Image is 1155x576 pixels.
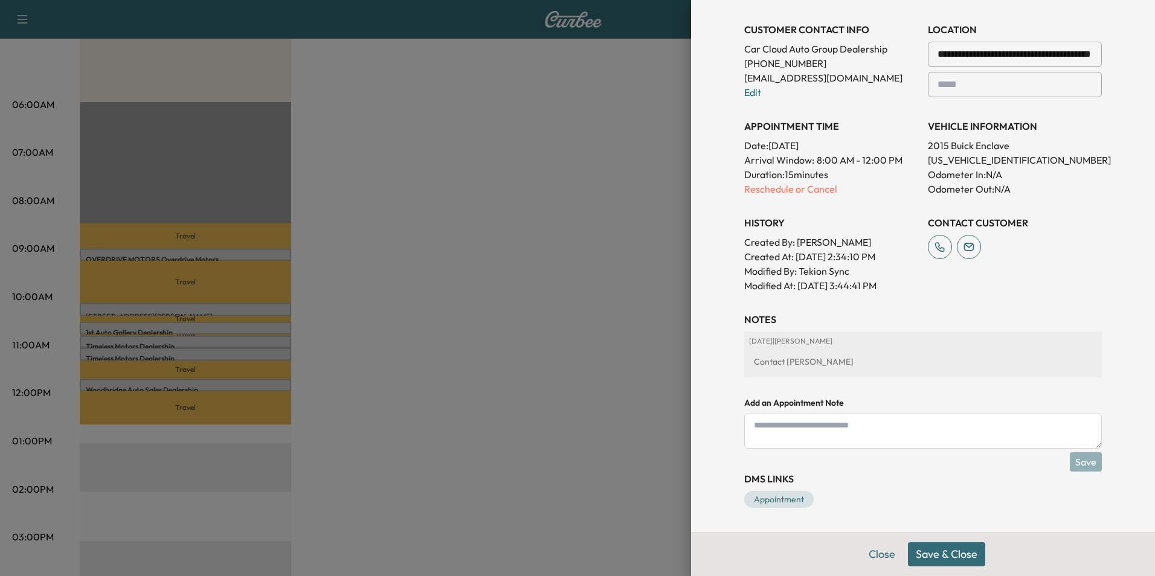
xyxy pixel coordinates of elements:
button: Close [861,542,903,566]
h3: VEHICLE INFORMATION [928,119,1102,133]
div: Contact [PERSON_NAME] [749,351,1097,373]
p: Arrival Window: [744,153,918,167]
h3: LOCATION [928,22,1102,37]
button: Save & Close [908,542,985,566]
span: 8:00 AM - 12:00 PM [817,153,902,167]
h3: CUSTOMER CONTACT INFO [744,22,918,37]
h3: DMS Links [744,472,1102,486]
p: [US_VEHICLE_IDENTIFICATION_NUMBER] [928,153,1102,167]
p: Date: [DATE] [744,138,918,153]
p: Created By : [PERSON_NAME] [744,235,918,249]
p: Modified At : [DATE] 3:44:41 PM [744,278,918,293]
p: Created At : [DATE] 2:34:10 PM [744,249,918,264]
p: Duration: 15 minutes [744,167,918,182]
p: Odometer In: N/A [928,167,1102,182]
h3: NOTES [744,312,1102,327]
h4: Add an Appointment Note [744,397,1102,409]
p: 2015 Buick Enclave [928,138,1102,153]
p: [DATE] | [PERSON_NAME] [749,336,1097,346]
h3: History [744,216,918,230]
a: Appointment [744,491,814,508]
p: Modified By : Tekion Sync [744,264,918,278]
p: [PHONE_NUMBER] [744,56,918,71]
p: Reschedule or Cancel [744,182,918,196]
h3: CONTACT CUSTOMER [928,216,1102,230]
p: [EMAIL_ADDRESS][DOMAIN_NAME] [744,71,918,85]
p: Car Cloud Auto Group Dealership [744,42,918,56]
a: Edit [744,86,761,98]
h3: APPOINTMENT TIME [744,119,918,133]
p: Odometer Out: N/A [928,182,1102,196]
